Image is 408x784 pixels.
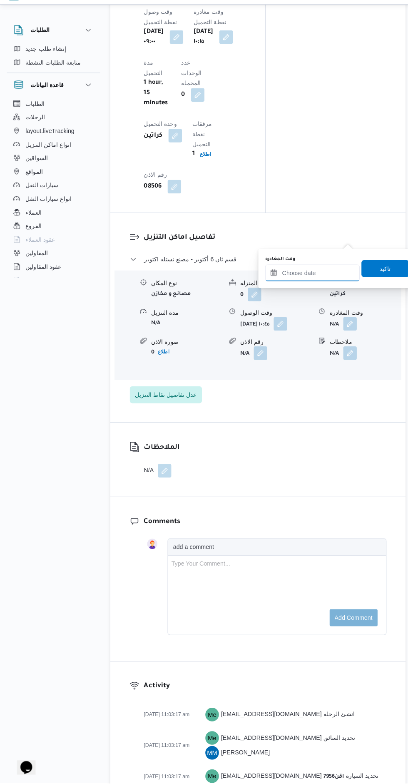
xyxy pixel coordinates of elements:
button: السواقين [10,164,95,177]
span: [DATE] 11:03:17 am [141,714,186,719]
div: تحديد السائق [202,732,379,761]
span: Me [204,733,212,746]
span: Me [204,710,212,723]
button: المواقع [10,177,95,190]
span: [PERSON_NAME] [217,750,265,757]
span: الرحلات [25,125,44,135]
button: انواع سيارات النقل [10,204,95,217]
h3: تفاصيل اماكن التنزيل [141,243,379,254]
div: Mostafa.elrouby@illa.com.eg [202,733,215,746]
button: سيارات النقل [10,190,95,204]
div: صورة الاذن [148,346,218,355]
button: 331467 رقم [154,5,192,15]
div: ملاحظات [323,346,393,355]
b: 0 [148,358,152,364]
button: اطلاع [152,356,169,366]
b: كراتين [141,143,159,153]
b: مصانع و مخازن [148,301,187,307]
b: كراتين [323,301,339,307]
b: اطلاع [196,164,207,170]
div: N/A [141,471,177,484]
span: اجهزة التليفون [25,286,60,296]
b: Center [44,7,63,13]
div: نوع المكان [148,289,218,298]
h3: Comments [141,522,379,533]
span: وقت وصول نفطة التحميل [141,23,174,40]
span: عقود العملاء [25,245,54,255]
div: Mostafa.elrouby@illa.com.eg [202,710,215,723]
div: Type Your Comment... [168,564,226,573]
b: N/A [236,360,245,366]
button: متابعة الطلبات النشطة [10,70,95,83]
b: [DATE] ١٠:١٥ [190,42,209,62]
span: [EMAIL_ADDRESS][DOMAIN_NAME] [217,773,316,780]
span: وحدة التحميل [141,133,174,140]
iframe: chat widget [8,751,35,776]
img: X8yXhbKr1z7QwAAAABJRU5ErkJggg== [7,4,20,16]
div: قسم ثان 6 أكتوبر - مصنع نستله اكتوبر [112,281,394,388]
button: الطلبات [10,110,95,124]
span: Me [204,770,212,784]
button: قسم ثان 6 أكتوبر - مصنع نستله اكتوبر [127,265,379,275]
b: N/A [148,330,157,336]
span: سيارات النقل [25,192,57,202]
button: layout.liveTracking [10,137,95,150]
button: اجهزة التليفون [10,284,95,297]
div: انشئ الرحله [202,709,348,724]
div: Muhammad Marawan Diab [202,747,215,761]
span: مرفقات نقطة التحميل [189,133,208,160]
span: تاكيد [373,274,383,284]
h3: Activity [141,683,379,694]
b: [DATE] ٠٩:٠٠ [141,42,161,62]
span: وقت مغادرة نقطة التحميل [190,23,222,40]
b: اطلاع [155,358,166,363]
button: تاكيد [355,271,401,287]
b: اقن7956 [317,775,338,781]
button: عدل تفاصيل نقاط التنزيل [127,394,198,411]
button: اطلاع [193,162,211,172]
button: الرئيسيه [98,5,127,15]
b: N/A [323,331,333,337]
span: مدة التحميل [141,73,159,90]
button: عقود العملاء [10,244,95,257]
span: عدد الوحدات المحمله [178,73,198,100]
div: الطلبات [7,57,98,87]
button: انواع اماكن التنزيل [10,150,95,164]
span: [EMAIL_ADDRESS][DOMAIN_NAME] [217,736,316,742]
span: العملاء [25,219,41,229]
input: Press the down key to open a popover containing a calendar. [260,275,353,291]
div: Mostafa.elrouby@illa.com.eg [202,770,215,784]
h3: الطلبات [30,40,49,50]
button: عقود المقاولين [10,271,95,284]
span: رقم الاذن [141,183,164,190]
button: الفروع [10,230,95,244]
div: قاعدة البيانات [7,110,98,291]
span: الفروع [25,232,41,242]
button: العملاء [10,217,95,230]
div: وقت المغادره [323,318,393,326]
span: Add comment [328,616,366,626]
span: المواقع [25,179,42,189]
b: 0 [178,103,182,113]
span: انواع اماكن التنزيل [25,152,70,162]
span: انواع سيارات النقل [25,205,70,215]
span: MM [203,747,213,761]
b: N/A [323,360,333,366]
span: عقود المقاولين [25,272,60,282]
b: 1 [189,162,191,172]
span: السواقين [25,165,47,175]
div: مدة التنزيل [148,318,218,326]
span: إنشاء طلب جديد [25,58,65,68]
span: [DATE] 11:03:17 am [141,774,186,780]
h3: الملاحظات [141,449,177,460]
h3: قاعدة البيانات [30,94,62,104]
span: عدل تفاصيل نقاط التنزيل [132,398,193,408]
span: [DATE] 11:03:17 am [141,744,186,749]
div: رقم الاذن [236,346,306,355]
button: المقاولين [10,257,95,271]
span: متابعة الطلبات النشطة [25,72,80,82]
button: قاعدة البيانات [13,94,92,104]
b: [DATE] ١٠:٤٥ [236,331,264,337]
button: الرحلات [10,124,95,137]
